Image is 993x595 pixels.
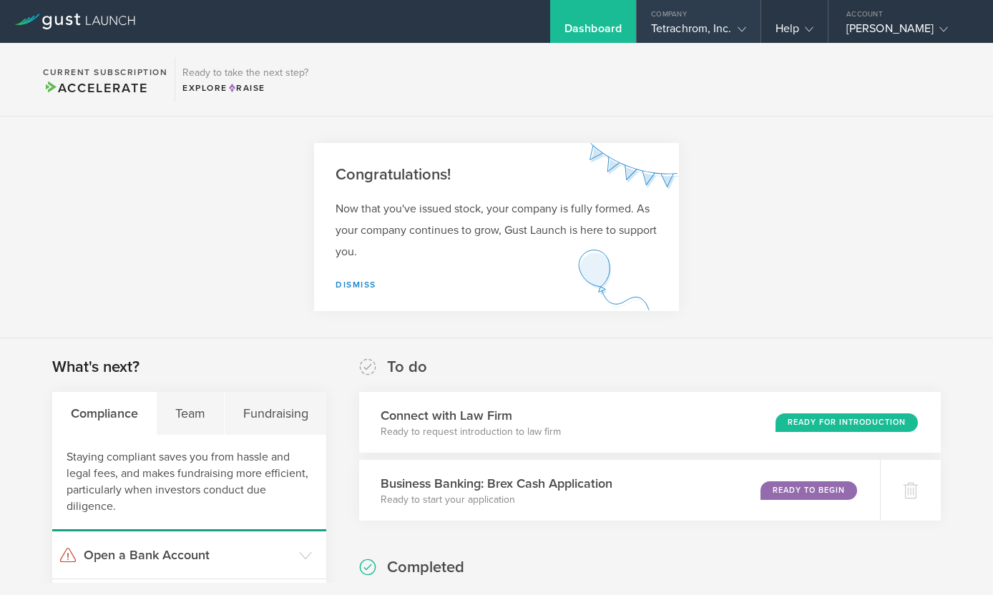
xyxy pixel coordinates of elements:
[175,57,315,102] div: Ready to take the next step?ExploreRaise
[52,435,326,531] div: Staying compliant saves you from hassle and legal fees, and makes fundraising more efficient, par...
[387,357,427,378] h2: To do
[157,392,224,435] div: Team
[381,425,561,439] p: Ready to request introduction to law firm
[381,493,612,507] p: Ready to start your application
[381,474,612,493] h3: Business Banking: Brex Cash Application
[359,392,941,453] div: Connect with Law FirmReady to request introduction to law firmReady for Introduction
[846,21,968,43] div: [PERSON_NAME]
[387,557,464,578] h2: Completed
[52,392,157,435] div: Compliance
[381,406,561,425] h3: Connect with Law Firm
[225,392,326,435] div: Fundraising
[776,413,918,432] div: Ready for Introduction
[182,82,308,94] div: Explore
[43,68,167,77] h2: Current Subscription
[359,460,880,521] div: Business Banking: Brex Cash ApplicationReady to start your applicationReady to Begin
[228,83,265,93] span: Raise
[84,546,292,564] h3: Open a Bank Account
[651,21,746,43] div: Tetrachrom, Inc.
[776,21,813,43] div: Help
[336,280,376,290] a: Dismiss
[336,164,657,185] h2: Congratulations!
[564,21,622,43] div: Dashboard
[336,198,657,262] p: Now that you've issued stock, your company is fully formed. As your company continues to grow, Gu...
[52,357,140,378] h2: What's next?
[43,80,147,96] span: Accelerate
[760,481,857,500] div: Ready to Begin
[182,68,308,78] h3: Ready to take the next step?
